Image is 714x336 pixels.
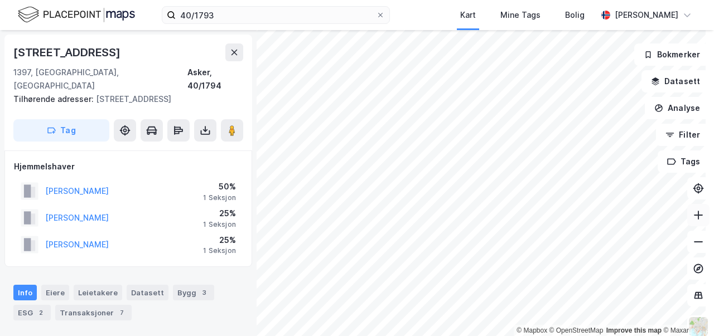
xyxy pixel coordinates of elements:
input: Søk på adresse, matrikkel, gårdeiere, leietakere eller personer [176,7,376,23]
button: Tags [658,150,710,173]
div: Mine Tags [500,8,541,22]
div: ESG [13,305,51,320]
div: Info [13,285,37,300]
div: Bolig [565,8,585,22]
button: Filter [656,124,710,146]
span: Tilhørende adresser: [13,94,96,104]
div: [STREET_ADDRESS] [13,92,234,106]
div: [PERSON_NAME] [615,8,678,22]
div: 1 Seksjon [203,193,236,202]
div: Asker, 40/1794 [187,66,243,92]
div: Eiere [41,285,69,300]
div: 1 Seksjon [203,246,236,255]
div: Transaksjoner [55,305,132,320]
div: 50% [203,180,236,193]
div: 7 [116,307,127,318]
iframe: Chat Widget [658,283,714,336]
div: 25% [203,233,236,247]
div: Bygg [173,285,214,300]
a: Mapbox [517,327,547,334]
div: 2 [35,307,46,318]
a: OpenStreetMap [549,327,604,334]
div: 1397, [GEOGRAPHIC_DATA], [GEOGRAPHIC_DATA] [13,66,187,92]
div: 1 Seksjon [203,220,236,229]
div: Hjemmelshaver [14,160,243,173]
div: Kontrollprogram for chat [658,283,714,336]
button: Tag [13,119,109,142]
div: 3 [199,287,210,298]
div: Kart [460,8,476,22]
button: Datasett [641,70,710,92]
div: 25% [203,207,236,220]
div: Leietakere [74,285,122,300]
div: [STREET_ADDRESS] [13,43,123,61]
img: logo.f888ab2527a4732fd821a326f86c7f29.svg [18,5,135,25]
button: Analyse [645,97,710,119]
a: Improve this map [606,327,662,334]
div: Datasett [127,285,168,300]
button: Bokmerker [634,43,710,66]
